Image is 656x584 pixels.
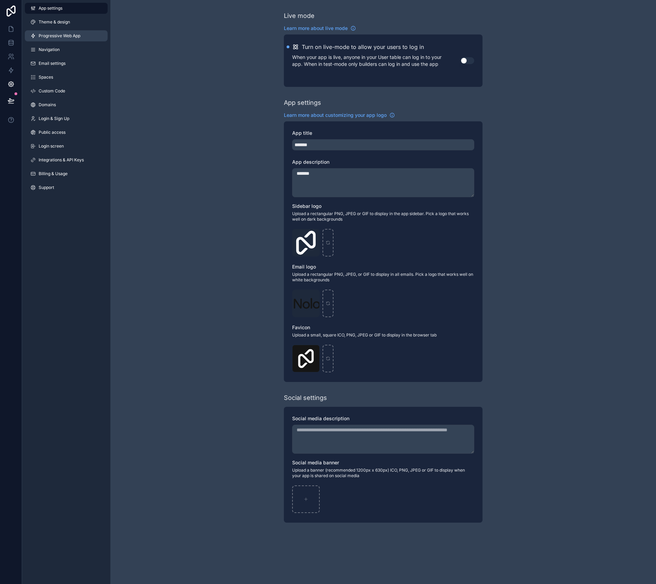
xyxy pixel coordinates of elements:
[25,113,108,124] a: Login & Sign Up
[292,415,349,421] span: Social media description
[292,211,474,222] span: Upload a rectangular PNG, JPEG or GIF to display in the app sidebar. Pick a logo that works well ...
[292,272,474,283] span: Upload a rectangular PNG, JPEG, or GIF to display in all emails. Pick a logo that works well on w...
[284,112,395,119] a: Learn more about customizing your app logo
[39,6,62,11] span: App settings
[292,467,474,479] span: Upload a banner (recommended 1200px x 630px) ICO, PNG, JPEG or GIF to display when your app is sh...
[39,171,68,177] span: Billing & Usage
[25,3,108,14] a: App settings
[292,159,329,165] span: App description
[25,44,108,55] a: Navigation
[39,74,53,80] span: Spaces
[25,182,108,193] a: Support
[292,332,474,338] span: Upload a small, square ICO, PNG, JPEG or GIF to display in the browser tab
[25,58,108,69] a: Email settings
[25,154,108,165] a: Integrations & API Keys
[302,43,424,51] h2: Turn on live-mode to allow your users to log in
[25,99,108,110] a: Domains
[39,116,69,121] span: Login & Sign Up
[39,102,56,108] span: Domains
[25,17,108,28] a: Theme & design
[292,54,460,68] p: When your app is live, anyone in your User table can log in to your app. When in test-mode only b...
[39,88,65,94] span: Custom Code
[39,143,64,149] span: Login screen
[284,25,348,32] span: Learn more about live mode
[39,185,54,190] span: Support
[25,85,108,97] a: Custom Code
[292,324,310,330] span: Favicon
[284,11,315,21] div: Live mode
[292,203,321,209] span: Sidebar logo
[39,157,84,163] span: Integrations & API Keys
[39,33,80,39] span: Progressive Web App
[25,168,108,179] a: Billing & Usage
[39,19,70,25] span: Theme & design
[25,30,108,41] a: Progressive Web App
[292,460,339,465] span: Social media banner
[292,130,312,136] span: App title
[284,393,327,403] div: Social settings
[39,61,66,66] span: Email settings
[39,47,60,52] span: Navigation
[25,127,108,138] a: Public access
[284,112,387,119] span: Learn more about customizing your app logo
[284,25,356,32] a: Learn more about live mode
[284,98,321,108] div: App settings
[292,264,316,270] span: Email logo
[25,72,108,83] a: Spaces
[25,141,108,152] a: Login screen
[39,130,66,135] span: Public access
